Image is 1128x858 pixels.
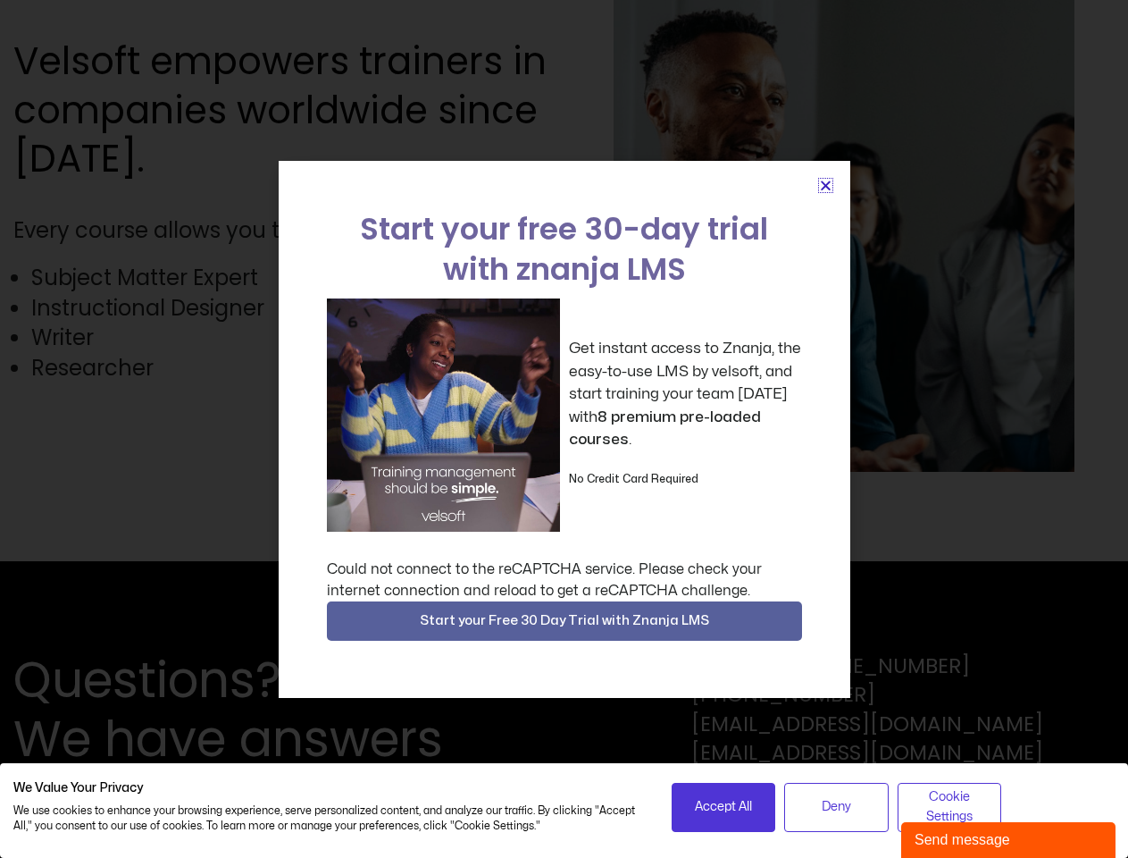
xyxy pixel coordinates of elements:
strong: 8 premium pre-loaded courses [569,409,761,448]
p: We use cookies to enhance your browsing experience, serve personalized content, and analyze our t... [13,803,645,834]
button: Start your Free 30 Day Trial with Znanja LMS [327,601,802,641]
iframe: chat widget [901,819,1119,858]
button: Deny all cookies [784,783,889,832]
h2: We Value Your Privacy [13,780,645,796]
span: Deny [822,797,851,817]
div: Could not connect to the reCAPTCHA service. Please check your internet connection and reload to g... [327,559,802,601]
p: Get instant access to Znanja, the easy-to-use LMS by velsoft, and start training your team [DATE]... [569,337,802,451]
span: Cookie Settings [909,787,990,828]
button: Adjust cookie preferences [898,783,1002,832]
span: Start your Free 30 Day Trial with Znanja LMS [420,610,709,632]
a: Close [819,179,832,192]
h2: Start your free 30-day trial with znanja LMS [327,209,802,290]
strong: No Credit Card Required [569,474,698,484]
button: Accept all cookies [672,783,776,832]
span: Accept All [695,797,752,817]
img: a woman sitting at her laptop dancing [327,299,560,532]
